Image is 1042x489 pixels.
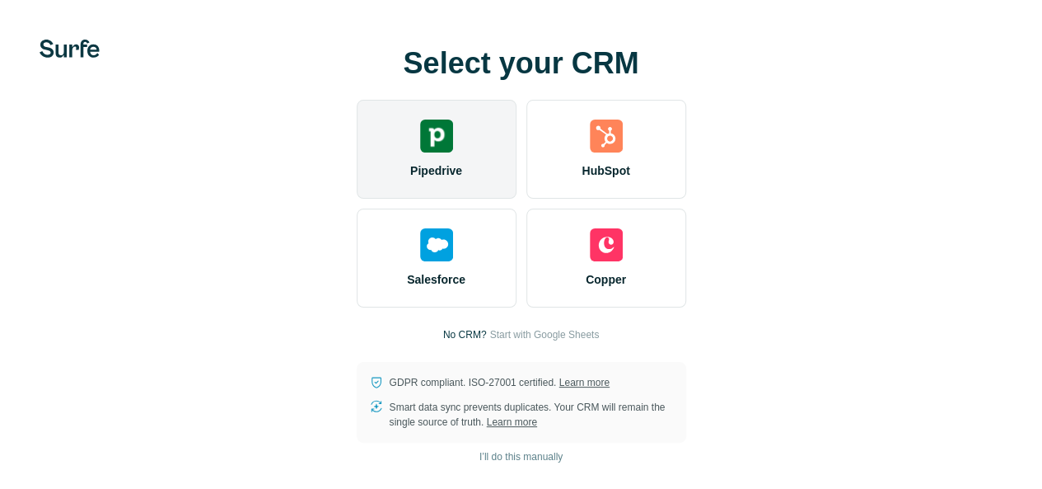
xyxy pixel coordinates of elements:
span: Copper [586,271,626,288]
p: Smart data sync prevents duplicates. Your CRM will remain the single source of truth. [390,400,673,430]
h1: Select your CRM [357,47,686,80]
a: Learn more [559,377,610,388]
img: hubspot's logo [590,120,623,153]
span: Pipedrive [410,162,462,179]
img: copper's logo [590,228,623,261]
img: pipedrive's logo [420,120,453,153]
button: I’ll do this manually [468,444,574,469]
span: Salesforce [407,271,465,288]
span: I’ll do this manually [479,449,563,464]
img: salesforce's logo [420,228,453,261]
span: HubSpot [582,162,629,179]
img: Surfe's logo [40,40,100,58]
button: Start with Google Sheets [489,327,599,342]
p: No CRM? [443,327,487,342]
p: GDPR compliant. ISO-27001 certified. [390,375,610,390]
a: Learn more [487,416,537,428]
